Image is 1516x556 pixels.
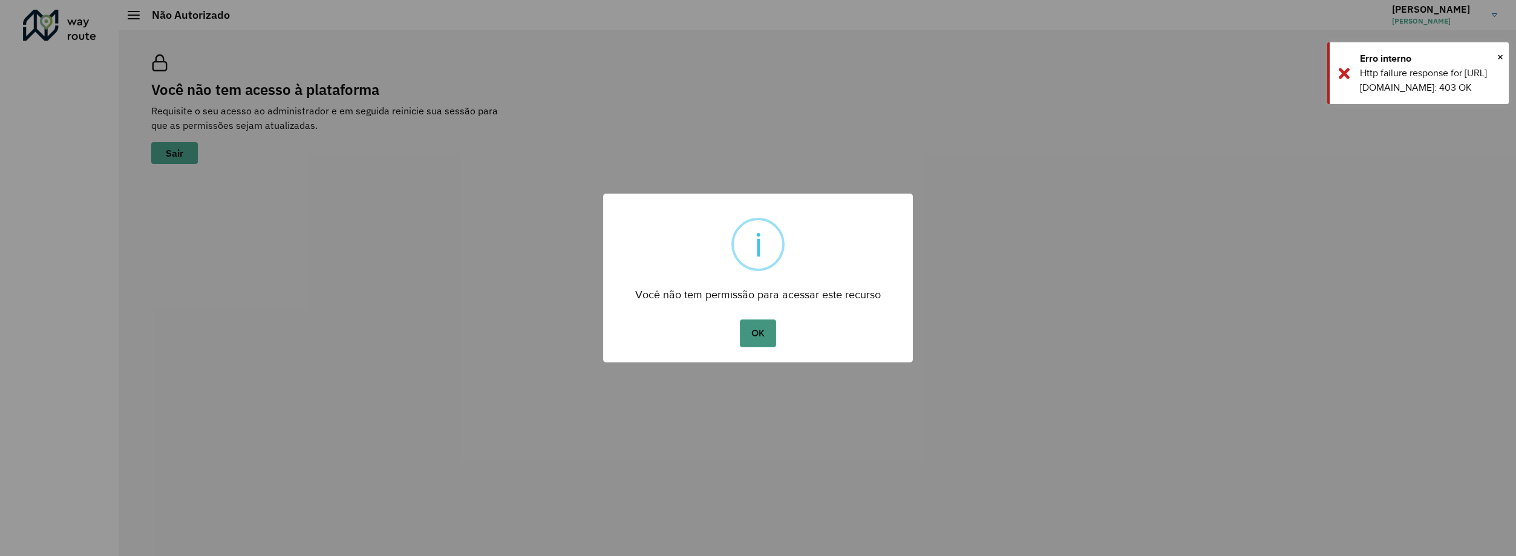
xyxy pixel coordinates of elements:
[1497,48,1503,66] span: ×
[603,277,913,304] div: Você não tem permissão para acessar este recurso
[1497,48,1503,66] button: Close
[1360,51,1500,66] div: Erro interno
[1360,66,1500,95] div: Http failure response for [URL][DOMAIN_NAME]: 403 OK
[740,319,776,347] button: OK
[754,220,762,269] div: i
